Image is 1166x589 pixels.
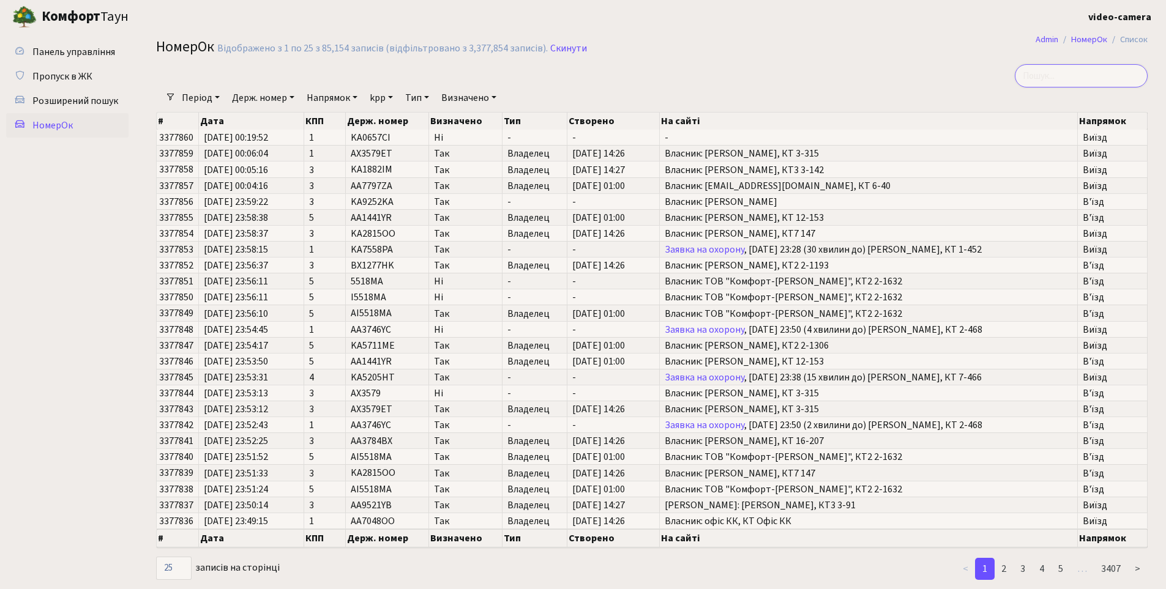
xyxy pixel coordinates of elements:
a: video-camera [1088,10,1151,24]
span: [DATE] 14:26 [572,404,654,414]
span: [DATE] 23:58:38 [204,213,299,223]
a: Держ. номер [227,87,299,108]
span: - [572,276,654,286]
span: KA1882IM [351,163,392,177]
a: Заявка на охорону [665,243,744,256]
span: В'їзд [1083,213,1142,223]
span: AX3579ET [351,402,392,416]
span: 3377836 [159,514,193,528]
a: Панель управління [6,40,129,64]
span: 4 [309,372,340,382]
span: Ні [434,292,497,302]
span: Так [434,261,497,270]
span: , [DATE] 23:50 (2 хвилини до) [PERSON_NAME], КТ 2-468 [665,420,1072,430]
span: 3377853 [159,243,193,256]
a: 3407 [1094,558,1128,580]
span: KA5205HT [351,371,395,384]
span: Так [434,420,497,430]
span: [DATE] 00:05:16 [204,165,299,175]
span: Так [434,181,497,191]
span: Розширений пошук [32,94,118,108]
span: Так [434,213,497,223]
span: Ні [434,133,497,143]
span: В'їзд [1083,420,1142,430]
span: 3377842 [159,418,193,432]
a: 1 [975,558,995,580]
span: Так [434,469,497,478]
th: Держ. номер [346,529,429,547]
span: Ні [434,388,497,398]
span: Власник: ТОВ "Комфорт-[PERSON_NAME]", КТ2 2-1632 [665,484,1072,494]
span: [DATE] 23:54:17 [204,341,299,350]
span: [DATE] 00:19:52 [204,133,299,143]
span: 3377846 [159,355,193,368]
span: В'їзд [1083,197,1142,207]
span: - [572,133,654,143]
span: [DATE] 23:56:11 [204,276,299,286]
span: AX3579ET [351,147,392,160]
span: 3 [309,500,340,510]
span: Владелец [507,309,562,319]
span: 3377852 [159,259,193,272]
span: Владелец [507,404,562,414]
span: Ні [434,325,497,335]
span: 1 [309,420,340,430]
span: [DATE] 01:00 [572,452,654,462]
span: Владелец [507,516,562,526]
nav: breadcrumb [1017,27,1166,53]
span: Власник: [PERSON_NAME], КТ 16-207 [665,436,1072,446]
span: Владелец [507,500,562,510]
span: Власник: [PERSON_NAME], КТ2 2-1306 [665,341,1072,350]
span: [DATE] 01:00 [572,213,654,223]
span: Власник: [PERSON_NAME], КТ 12-153 [665,213,1072,223]
span: Власник: [PERSON_NAME], КТ7 147 [665,229,1072,239]
span: Владелец [507,452,562,462]
span: Владелец [507,484,562,494]
span: В'їзд [1083,436,1142,446]
span: [DATE] 23:53:31 [204,372,299,382]
span: Владелец [507,165,562,175]
span: 3377855 [159,211,193,224]
th: Дата [199,113,304,130]
span: Власник: офіс КК, КТ Офіс КК [665,516,1072,526]
span: - [507,133,562,143]
span: Так [434,436,497,446]
span: [DATE] 23:50:14 [204,500,299,510]
span: Власник: [PERSON_NAME], КТ2 2-1193 [665,261,1072,270]
span: KA7558PA [351,243,393,256]
span: [DATE] 23:56:37 [204,261,299,270]
th: Дата [199,529,304,547]
span: [DATE] 01:00 [572,357,654,366]
img: logo.png [12,5,37,29]
span: - [507,197,562,207]
th: Визначено [429,113,503,130]
span: 3377843 [159,402,193,416]
span: [DATE] 23:51:52 [204,452,299,462]
span: Власник: [PERSON_NAME], КТ3 3-142 [665,165,1072,175]
span: Виїзд [1083,372,1142,382]
span: В'їзд [1083,309,1142,319]
span: [DATE] 23:52:43 [204,420,299,430]
select: записів на сторінці [156,557,192,580]
button: Переключити навігацію [153,7,184,27]
a: 2 [994,558,1014,580]
span: - [572,197,654,207]
span: Так [434,404,497,414]
label: записів на сторінці [156,557,280,580]
span: Владелец [507,181,562,191]
span: [DATE] 14:26 [572,149,654,158]
a: Скинути [550,43,587,54]
span: - [507,276,562,286]
span: 3377838 [159,483,193,496]
span: [DATE] 01:00 [572,309,654,319]
span: - [507,245,562,254]
span: Виїзд [1083,325,1142,335]
span: [DATE] 14:26 [572,229,654,239]
span: 3 [309,165,340,175]
span: - [507,388,562,398]
span: Власник: [EMAIL_ADDRESS][DOMAIN_NAME], КТ 6-40 [665,181,1072,191]
span: - [572,420,654,430]
span: В'їзд [1083,388,1142,398]
span: 3377847 [159,339,193,352]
